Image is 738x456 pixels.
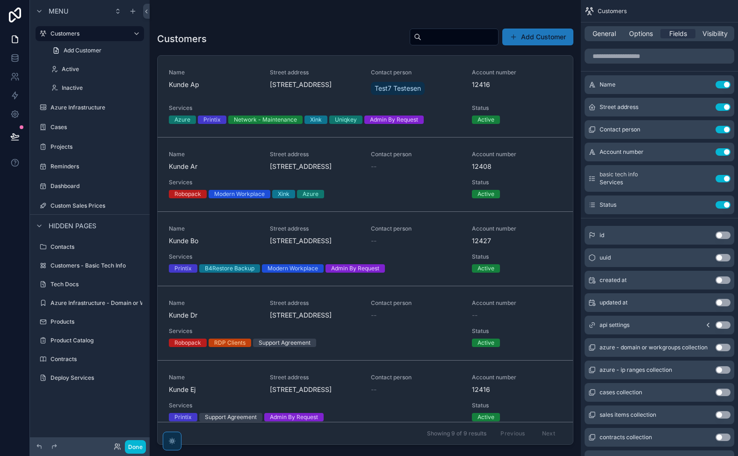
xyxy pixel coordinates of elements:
[47,62,144,77] a: Active
[51,123,142,131] label: Cases
[36,352,144,367] a: Contracts
[62,65,142,73] label: Active
[36,277,144,292] a: Tech Docs
[36,120,144,135] a: Cases
[51,281,142,288] label: Tech Docs
[598,7,627,15] span: Customers
[47,43,144,58] a: Add Customer
[600,81,615,88] span: Name
[51,30,125,37] label: Customers
[600,344,708,351] span: azure - domain or workgroups collection
[600,171,638,178] span: basic tech info
[427,430,486,437] span: Showing 9 of 9 results
[51,337,142,344] label: Product Catalog
[36,296,144,311] a: Azure Infrastructure - Domain or Workgroup
[629,29,653,38] span: Options
[47,80,144,95] a: Inactive
[36,239,144,254] a: Contacts
[36,159,144,174] a: Reminders
[51,104,142,111] label: Azure Infrastructure
[600,434,652,441] span: contracts collection
[593,29,616,38] span: General
[600,411,656,419] span: sales items collection
[51,374,142,382] label: Deploy Services
[36,100,144,115] a: Azure Infrastructure
[51,262,142,269] label: Customers - Basic Tech Info
[51,318,142,326] label: Products
[125,440,146,454] button: Done
[36,26,144,41] a: Customers
[600,389,642,396] span: cases collection
[51,182,142,190] label: Dashboard
[51,143,142,151] label: Projects
[600,366,672,374] span: azure - ip ranges collection
[600,232,604,239] span: id
[51,243,142,251] label: Contacts
[600,103,638,111] span: Street address
[669,29,687,38] span: Fields
[600,201,616,209] span: Status
[36,314,144,329] a: Products
[600,254,611,261] span: uuid
[36,198,144,213] a: Custom Sales Prices
[600,179,638,186] span: Services
[62,84,142,92] label: Inactive
[51,299,169,307] label: Azure Infrastructure - Domain or Workgroup
[600,299,628,306] span: updated at
[600,321,629,329] span: api settings
[36,333,144,348] a: Product Catalog
[64,47,101,54] span: Add Customer
[600,276,627,284] span: created at
[49,221,96,231] span: Hidden pages
[51,355,142,363] label: Contracts
[36,139,144,154] a: Projects
[51,202,142,210] label: Custom Sales Prices
[36,370,144,385] a: Deploy Services
[49,7,68,16] span: Menu
[702,29,728,38] span: Visibility
[600,126,640,133] span: Contact person
[36,179,144,194] a: Dashboard
[36,258,144,273] a: Customers - Basic Tech Info
[600,148,644,156] span: Account number
[51,163,142,170] label: Reminders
